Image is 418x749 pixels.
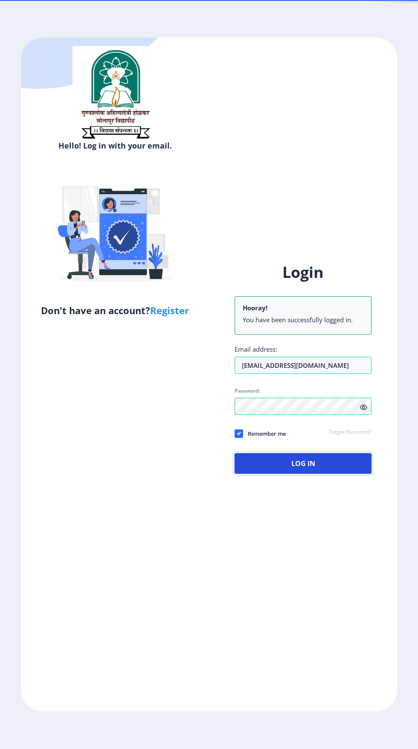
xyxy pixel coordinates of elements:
[235,357,372,374] input: Email address
[243,428,286,439] span: Remember me
[329,428,372,436] a: Forgot Password?
[73,46,158,143] img: sulogo.png
[41,154,190,303] img: Verified-rafiki.svg
[243,303,267,312] b: Hooray!
[235,262,372,283] h1: Login
[243,315,363,324] li: You have been successfully logged in.
[27,303,203,317] h5: Don't have an account?
[27,140,203,151] h6: Hello! Log in with your email.
[150,304,189,317] a: Register
[235,345,277,353] label: Email address:
[235,388,260,394] label: Password:
[235,453,372,474] button: Log In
